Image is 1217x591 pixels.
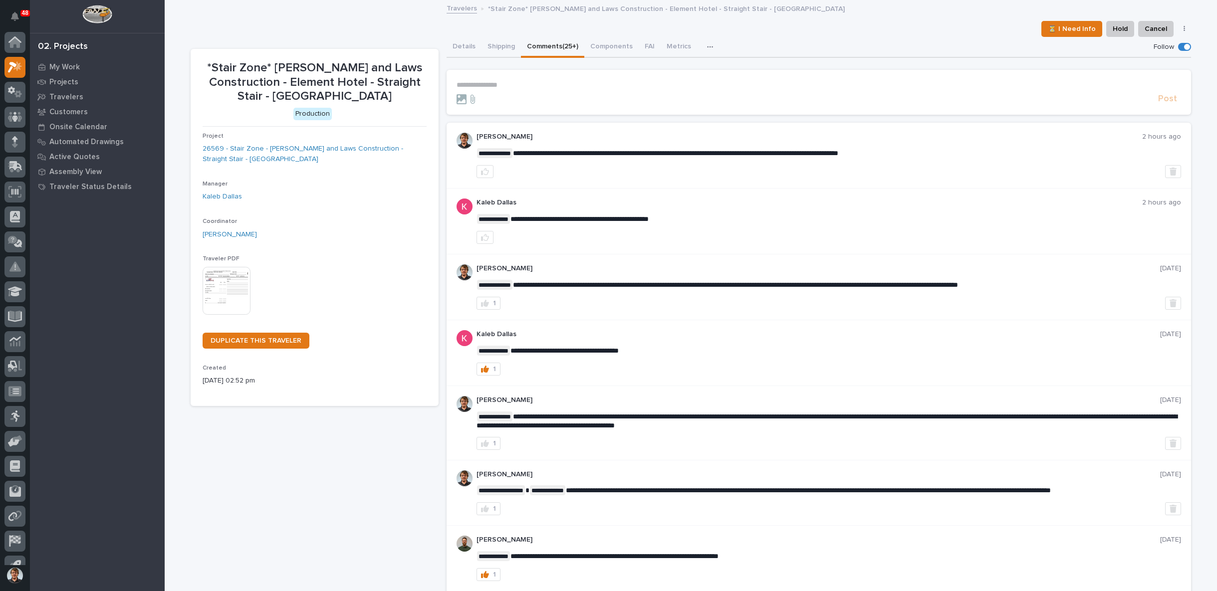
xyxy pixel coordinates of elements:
a: Assembly View [30,164,165,179]
a: Projects [30,74,165,89]
p: Active Quotes [49,153,100,162]
span: Hold [1113,23,1128,35]
p: My Work [49,63,80,72]
span: Traveler PDF [203,256,240,262]
p: 2 hours ago [1142,133,1181,141]
button: Metrics [661,37,697,58]
button: 1 [477,437,500,450]
button: Delete post [1165,297,1181,310]
button: Hold [1106,21,1134,37]
p: Projects [49,78,78,87]
img: ACg8ocJFQJZtOpq0mXhEl6L5cbQXDkmdPAf0fdoBPnlMfqfX=s96-c [457,198,473,214]
div: 1 [493,571,496,578]
a: Kaleb Dallas [203,192,242,202]
p: 48 [22,9,28,16]
img: AOh14GhWdCmNGdrYYOPqe-VVv6zVZj5eQYWy4aoH1XOH=s96-c [457,133,473,149]
img: AOh14GhWdCmNGdrYYOPqe-VVv6zVZj5eQYWy4aoH1XOH=s96-c [457,470,473,486]
div: 02. Projects [38,41,88,52]
button: Shipping [482,37,521,58]
div: 1 [493,300,496,307]
button: 1 [477,502,500,515]
button: Cancel [1138,21,1174,37]
div: 1 [493,505,496,512]
p: [DATE] 02:52 pm [203,376,427,386]
p: Customers [49,108,88,117]
button: ⏳ I Need Info [1041,21,1102,37]
p: [DATE] [1160,396,1181,404]
button: 1 [477,297,500,310]
p: Automated Drawings [49,138,124,147]
button: 1 [477,568,500,581]
a: Onsite Calendar [30,119,165,134]
p: [PERSON_NAME] [477,264,1160,273]
p: *Stair Zone* [PERSON_NAME] and Laws Construction - Element Hotel - Straight Stair - [GEOGRAPHIC_D... [203,61,427,104]
a: 26569 - Stair Zone - [PERSON_NAME] and Laws Construction - Straight Stair - [GEOGRAPHIC_DATA] [203,144,427,165]
button: Delete post [1165,502,1181,515]
p: [DATE] [1160,470,1181,479]
span: Post [1158,93,1177,105]
img: AOh14GhWdCmNGdrYYOPqe-VVv6zVZj5eQYWy4aoH1XOH=s96-c [457,396,473,412]
button: Details [447,37,482,58]
a: Active Quotes [30,149,165,164]
button: Comments (25+) [521,37,584,58]
span: ⏳ I Need Info [1048,23,1096,35]
p: Assembly View [49,168,102,177]
p: [PERSON_NAME] [477,396,1160,404]
button: Delete post [1165,165,1181,178]
p: [PERSON_NAME] [477,470,1160,479]
p: Traveler Status Details [49,183,132,192]
button: like this post [477,165,493,178]
img: Workspace Logo [82,5,112,23]
img: AATXAJw4slNr5ea0WduZQVIpKGhdapBAGQ9xVsOeEvl5=s96-c [457,536,473,552]
p: [PERSON_NAME] [477,133,1142,141]
p: *Stair Zone* [PERSON_NAME] and Laws Construction - Element Hotel - Straight Stair - [GEOGRAPHIC_D... [488,2,845,13]
span: Project [203,133,224,139]
div: 1 [493,366,496,373]
span: Manager [203,181,228,187]
p: Follow [1154,43,1174,51]
a: Customers [30,104,165,119]
button: Delete post [1165,437,1181,450]
button: Components [584,37,639,58]
span: Coordinator [203,218,237,224]
div: Notifications48 [12,12,25,28]
a: Travelers [447,2,477,13]
p: [DATE] [1160,536,1181,544]
a: Traveler Status Details [30,179,165,194]
span: Created [203,365,226,371]
a: Automated Drawings [30,134,165,149]
img: ACg8ocJFQJZtOpq0mXhEl6L5cbQXDkmdPAf0fdoBPnlMfqfX=s96-c [457,330,473,346]
p: Travelers [49,93,83,102]
a: DUPLICATE THIS TRAVELER [203,333,309,349]
span: Cancel [1145,23,1167,35]
img: AOh14GhWdCmNGdrYYOPqe-VVv6zVZj5eQYWy4aoH1XOH=s96-c [457,264,473,280]
a: [PERSON_NAME] [203,229,257,240]
p: [DATE] [1160,330,1181,339]
a: Travelers [30,89,165,104]
p: Kaleb Dallas [477,330,1160,339]
p: [DATE] [1160,264,1181,273]
button: Post [1154,93,1181,105]
span: DUPLICATE THIS TRAVELER [211,337,301,344]
p: 2 hours ago [1142,198,1181,207]
button: like this post [477,231,493,244]
button: Notifications [4,6,25,27]
button: 1 [477,363,500,376]
div: 1 [493,440,496,447]
button: FAI [639,37,661,58]
p: Kaleb Dallas [477,198,1142,207]
p: [PERSON_NAME] [477,536,1160,544]
p: Onsite Calendar [49,123,107,132]
a: My Work [30,59,165,74]
div: Production [293,108,332,120]
button: users-avatar [4,565,25,586]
